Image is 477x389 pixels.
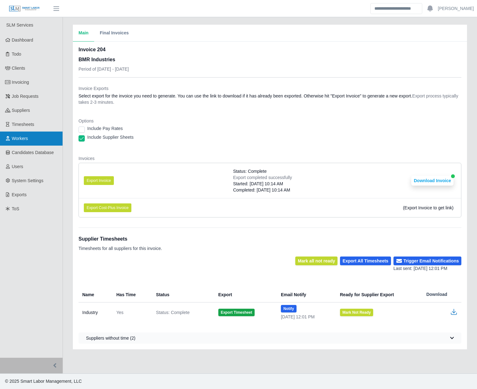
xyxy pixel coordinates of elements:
[111,287,151,302] th: Has Time
[393,257,461,265] button: Trigger Email Notifications
[6,22,33,27] span: SLM Services
[79,85,461,92] dt: Invoice Exports
[79,287,111,302] th: Name
[87,125,123,132] label: Include Pay Rates
[370,3,422,14] input: Search
[87,134,134,140] label: Include Supplier Sheets
[12,66,25,71] span: Clients
[281,305,297,312] button: Notify
[79,46,129,53] h2: Invoice 204
[5,379,82,384] span: © 2025 Smart Labor Management, LLC
[9,5,40,12] img: SLM Logo
[79,56,129,63] h3: BMR Industries
[12,122,34,127] span: Timesheets
[335,287,421,302] th: Ready for Supplier Export
[94,25,134,42] button: Final Invoices
[12,150,54,155] span: Candidates Database
[233,181,292,187] div: Started: [DATE] 10:14 AM
[281,314,330,320] div: [DATE] 12:01 PM
[233,174,292,181] div: Export completed successfully
[12,108,30,113] span: Suppliers
[393,265,461,272] div: Last sent: [DATE] 12:01 PM
[340,257,391,265] button: Export All Timesheets
[12,192,27,197] span: Exports
[213,287,276,302] th: Export
[233,187,292,193] div: Completed: [DATE] 10:14 AM
[340,309,373,316] button: Mark Not Ready
[295,257,337,265] button: Mark all not ready
[276,287,335,302] th: Email Notify
[111,302,151,323] td: Yes
[411,176,454,186] button: Download Invoice
[79,155,461,162] dt: Invoices
[79,93,461,105] dd: Select export for the invoice you need to generate. You can use the link to download if it has al...
[84,203,131,212] button: Export Cost-Plus Invoice
[86,335,135,341] span: Suppliers without time (2)
[411,178,454,183] a: Download Invoice
[12,164,23,169] span: Users
[79,332,461,344] button: Suppliers without time (2)
[233,168,266,174] span: Status: Complete
[438,5,474,12] a: [PERSON_NAME]
[79,302,111,323] td: Industry
[12,206,19,211] span: ToS
[12,94,39,99] span: Job Requests
[79,66,129,72] p: Period of [DATE] - [DATE]
[12,178,43,183] span: System Settings
[218,309,255,316] button: Export Timesheet
[79,245,162,252] p: Timesheets for all suppliers for this invoice.
[84,176,114,185] button: Export Invoice
[79,235,162,243] h1: Supplier Timesheets
[151,287,213,302] th: Status
[403,205,454,210] span: (Export Invoice to get link)
[12,37,33,42] span: Dashboard
[79,118,461,124] dt: Options
[12,80,29,85] span: Invoicing
[421,287,461,302] th: Download
[12,136,28,141] span: Workers
[12,52,21,57] span: Todo
[156,309,190,316] span: Status: Complete
[73,25,94,42] button: Main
